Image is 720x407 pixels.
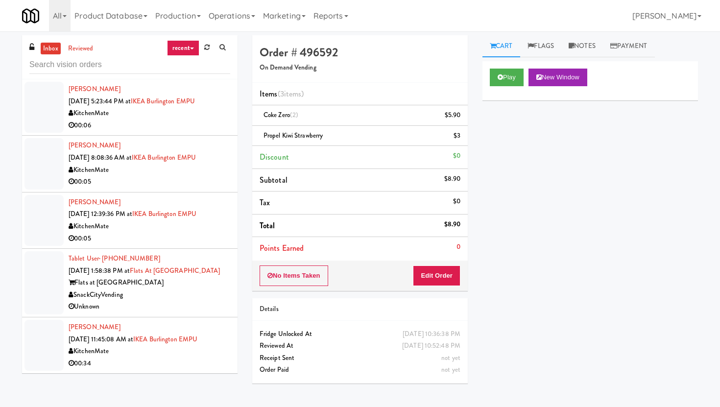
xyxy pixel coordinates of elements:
[260,220,275,231] span: Total
[264,110,298,120] span: Coke Zero
[22,192,238,249] li: [PERSON_NAME][DATE] 12:39:36 PM atIKEA Burlington EMPUKitchenMate00:05
[260,197,270,208] span: Tax
[441,353,460,362] span: not yet
[528,69,587,86] button: New Window
[603,35,655,57] a: Payment
[260,303,460,315] div: Details
[130,266,220,275] a: Flats at [GEOGRAPHIC_DATA]
[290,110,298,120] span: (2)
[69,335,133,344] span: [DATE] 11:45:08 AM at
[278,88,304,99] span: (3 )
[260,88,304,99] span: Items
[167,40,199,56] a: recent
[69,209,132,218] span: [DATE] 12:39:36 PM at
[260,352,460,364] div: Receipt Sent
[69,96,131,106] span: [DATE] 5:23:44 PM at
[41,43,61,55] a: inbox
[260,340,460,352] div: Reviewed At
[260,364,460,376] div: Order Paid
[403,328,460,340] div: [DATE] 10:36:38 PM
[490,69,524,86] button: Play
[133,335,197,344] a: IKEA Burlington EMPU
[441,365,460,374] span: not yet
[69,141,120,150] a: [PERSON_NAME]
[69,197,120,207] a: [PERSON_NAME]
[69,254,160,263] a: Tablet User· [PHONE_NUMBER]
[260,46,460,59] h4: Order # 496592
[69,277,230,289] div: Flats at [GEOGRAPHIC_DATA]
[260,265,328,286] button: No Items Taken
[264,131,323,140] span: Propel Kiwi Strawberry
[444,173,461,185] div: $8.90
[69,301,230,313] div: Unknown
[260,151,289,163] span: Discount
[69,220,230,233] div: KitchenMate
[453,150,460,162] div: $0
[66,43,96,55] a: reviewed
[22,79,238,136] li: [PERSON_NAME][DATE] 5:23:44 PM atIKEA Burlington EMPUKitchenMate00:06
[260,242,304,254] span: Points Earned
[22,317,238,374] li: [PERSON_NAME][DATE] 11:45:08 AM atIKEA Burlington EMPUKitchenMate00:34
[402,340,460,352] div: [DATE] 10:52:48 PM
[260,328,460,340] div: Fridge Unlocked At
[69,164,230,176] div: KitchenMate
[69,233,230,245] div: 00:05
[99,254,160,263] span: · [PHONE_NUMBER]
[260,174,288,186] span: Subtotal
[132,153,196,162] a: IKEA Burlington EMPU
[520,35,562,57] a: Flags
[22,136,238,192] li: [PERSON_NAME][DATE] 8:08:36 AM atIKEA Burlington EMPUKitchenMate00:05
[69,358,230,370] div: 00:34
[456,241,460,253] div: 0
[69,322,120,332] a: [PERSON_NAME]
[454,130,460,142] div: $3
[29,56,230,74] input: Search vision orders
[69,84,120,94] a: [PERSON_NAME]
[69,107,230,120] div: KitchenMate
[69,153,132,162] span: [DATE] 8:08:36 AM at
[69,176,230,188] div: 00:05
[22,7,39,24] img: Micromart
[22,249,238,317] li: Tablet User· [PHONE_NUMBER][DATE] 1:58:38 PM atFlats at [GEOGRAPHIC_DATA]Flats at [GEOGRAPHIC_DAT...
[69,289,230,301] div: SnackCityVending
[132,209,196,218] a: IKEA Burlington EMPU
[69,120,230,132] div: 00:06
[69,345,230,358] div: KitchenMate
[260,64,460,72] h5: On Demand Vending
[131,96,195,106] a: IKEA Burlington EMPU
[453,195,460,208] div: $0
[561,35,603,57] a: Notes
[284,88,302,99] ng-pluralize: items
[482,35,520,57] a: Cart
[69,266,130,275] span: [DATE] 1:58:38 PM at
[444,218,461,231] div: $8.90
[445,109,461,121] div: $5.90
[413,265,460,286] button: Edit Order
